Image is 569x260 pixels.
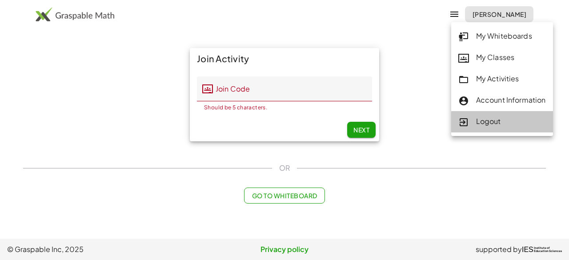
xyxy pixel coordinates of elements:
[458,116,546,128] div: Logout
[190,48,379,69] div: Join Activity
[522,244,562,255] a: IESInstitute ofEducation Sciences
[465,6,533,22] button: [PERSON_NAME]
[458,95,546,106] div: Account Information
[279,163,290,173] span: OR
[347,122,376,138] button: Next
[451,26,553,47] a: My Whiteboards
[534,247,562,253] span: Institute of Education Sciences
[451,68,553,90] a: My Activities
[353,126,369,134] span: Next
[522,245,533,254] span: IES
[476,244,522,255] span: supported by
[472,10,526,18] span: [PERSON_NAME]
[7,244,192,255] span: © Graspable Inc, 2025
[252,192,317,200] span: Go to Whiteboard
[204,105,365,110] div: Should be 5 characters.
[458,31,546,42] div: My Whiteboards
[458,73,546,85] div: My Activities
[244,188,325,204] button: Go to Whiteboard
[451,47,553,68] a: My Classes
[458,52,546,64] div: My Classes
[192,244,377,255] a: Privacy policy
